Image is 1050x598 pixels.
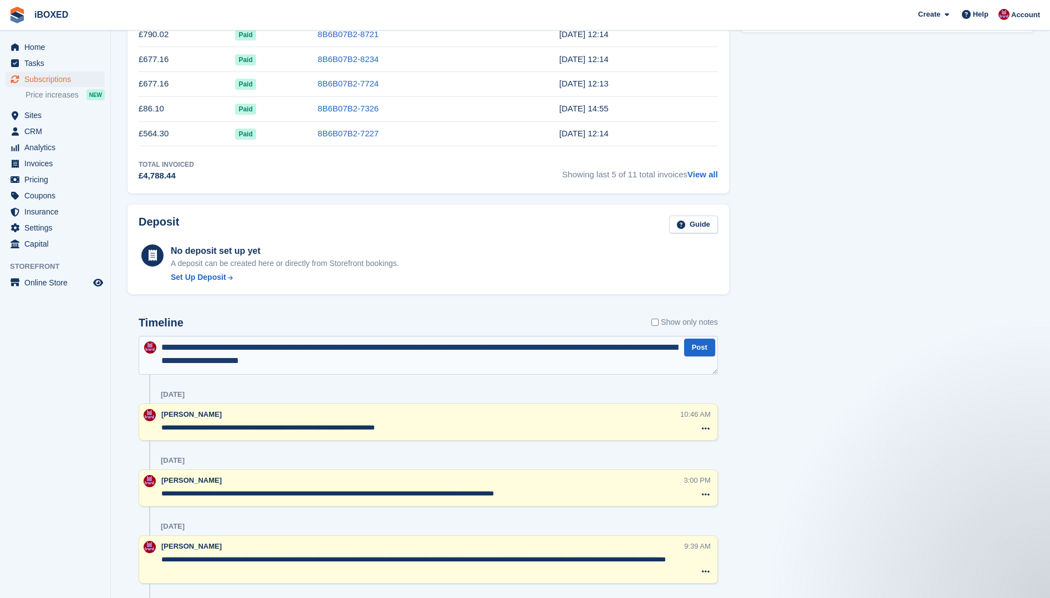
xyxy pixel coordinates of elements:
a: iBOXED [30,6,73,24]
a: menu [6,275,105,290]
span: Sites [24,108,91,123]
div: 3:00 PM [684,475,710,485]
a: 8B6B07B2-7724 [318,79,379,88]
span: CRM [24,124,91,139]
span: Paid [235,104,256,115]
td: £790.02 [139,22,235,47]
span: Price increases [26,90,79,100]
div: [DATE] [161,456,185,465]
span: Insurance [24,204,91,219]
a: menu [6,124,105,139]
a: 8B6B07B2-7326 [318,104,379,113]
a: menu [6,108,105,123]
time: 2025-09-18 11:14:41 UTC [559,29,609,39]
a: menu [6,220,105,236]
span: Paid [235,79,256,90]
td: £564.30 [139,121,235,146]
p: A deposit can be created here or directly from Storefront bookings. [171,258,399,269]
span: Coupons [24,188,91,203]
a: Set Up Deposit [171,272,399,283]
span: Pricing [24,172,91,187]
td: £86.10 [139,96,235,121]
div: [DATE] [161,522,185,531]
span: Online Store [24,275,91,290]
img: stora-icon-8386f47178a22dfd0bd8f6a31ec36ba5ce8667c1dd55bd0f319d3a0aa187defe.svg [9,7,26,23]
a: 8B6B07B2-7227 [318,129,379,138]
span: [PERSON_NAME] [161,542,222,550]
img: Amanda Forder [144,475,156,487]
td: £677.16 [139,47,235,72]
time: 2025-06-18 11:14:41 UTC [559,129,609,138]
span: Create [918,9,940,20]
a: menu [6,140,105,155]
img: Amanda Forder [144,341,156,354]
span: Home [24,39,91,55]
span: Tasks [24,55,91,71]
img: Amanda Forder [144,541,156,553]
a: menu [6,55,105,71]
input: Show only notes [651,316,659,328]
span: Showing last 5 of 11 total invoices [562,160,718,182]
div: No deposit set up yet [171,244,399,258]
td: £677.16 [139,71,235,96]
span: [PERSON_NAME] [161,476,222,484]
div: Total Invoiced [139,160,194,170]
a: menu [6,204,105,219]
span: Help [973,9,988,20]
time: 2025-06-25 13:55:52 UTC [559,104,609,113]
a: menu [6,236,105,252]
label: Show only notes [651,316,718,328]
a: menu [6,156,105,171]
a: View all [687,170,718,179]
span: Paid [235,29,256,40]
span: Subscriptions [24,71,91,87]
a: menu [6,71,105,87]
a: menu [6,39,105,55]
span: Capital [24,236,91,252]
a: 8B6B07B2-8721 [318,29,379,39]
h2: Timeline [139,316,184,329]
button: Post [684,339,715,357]
a: 8B6B07B2-8234 [318,54,379,64]
img: Amanda Forder [998,9,1010,20]
span: [PERSON_NAME] [161,410,222,418]
h2: Deposit [139,216,179,234]
div: Set Up Deposit [171,272,226,283]
time: 2025-08-18 11:14:46 UTC [559,54,609,64]
a: Price increases NEW [26,89,105,101]
span: Paid [235,129,256,140]
span: Analytics [24,140,91,155]
div: [DATE] [161,390,185,399]
div: 10:46 AM [680,409,711,420]
a: Guide [669,216,718,234]
div: £4,788.44 [139,170,194,182]
div: 9:39 AM [684,541,711,551]
span: Account [1011,9,1040,21]
span: Settings [24,220,91,236]
span: Paid [235,54,256,65]
span: Storefront [10,261,110,272]
a: menu [6,188,105,203]
img: Amanda Forder [144,409,156,421]
time: 2025-07-18 11:13:53 UTC [559,79,609,88]
div: NEW [86,89,105,100]
a: Preview store [91,276,105,289]
span: Invoices [24,156,91,171]
a: menu [6,172,105,187]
